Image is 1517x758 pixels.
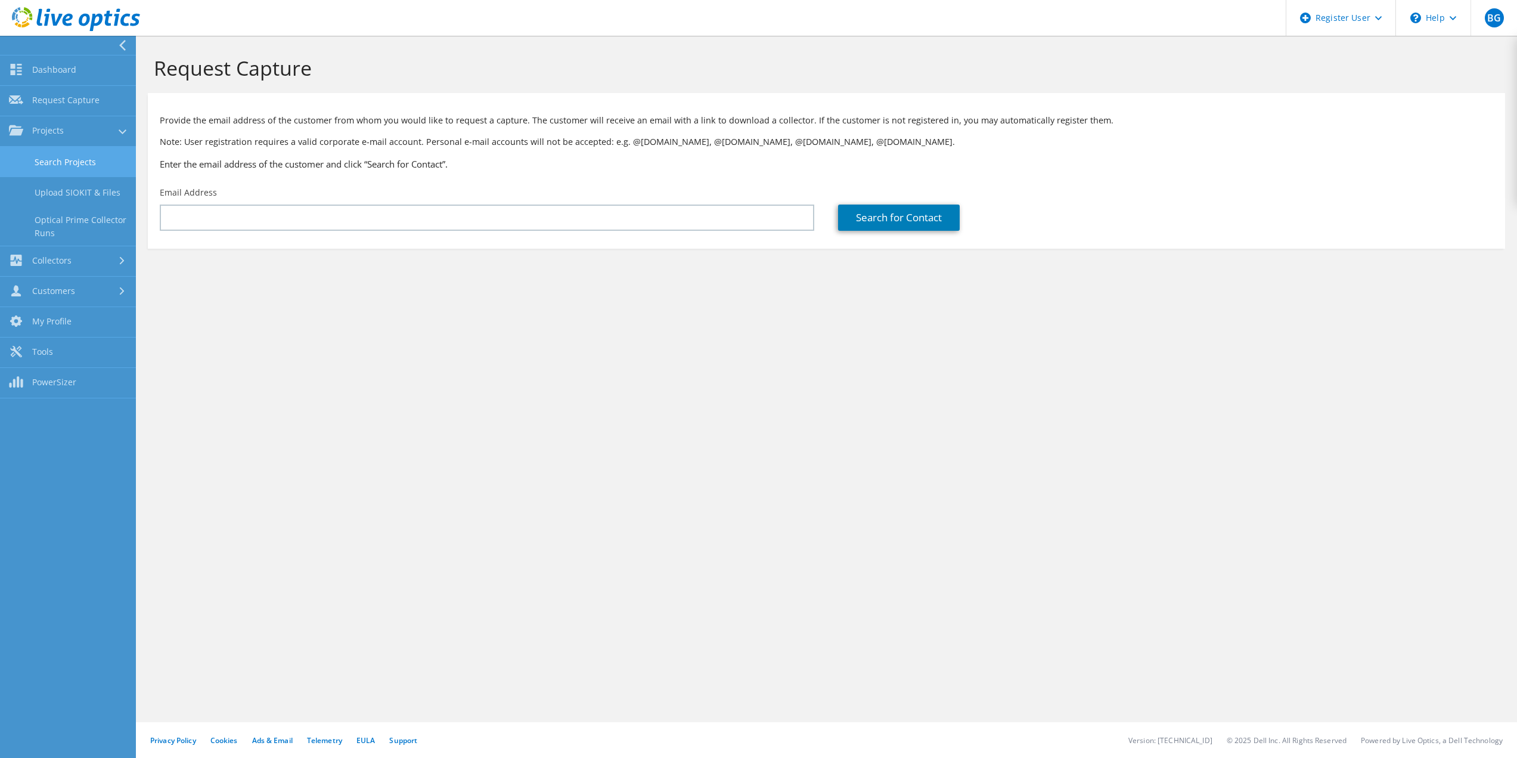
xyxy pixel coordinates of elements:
p: Note: User registration requires a valid corporate e-mail account. Personal e-mail accounts will ... [160,135,1493,148]
a: Support [389,735,417,745]
svg: \n [1410,13,1421,23]
li: © 2025 Dell Inc. All Rights Reserved [1227,735,1347,745]
a: Ads & Email [252,735,293,745]
a: Cookies [210,735,238,745]
li: Version: [TECHNICAL_ID] [1128,735,1212,745]
a: Telemetry [307,735,342,745]
h3: Enter the email address of the customer and click “Search for Contact”. [160,157,1493,171]
h1: Request Capture [154,55,1493,81]
label: Email Address [160,187,217,199]
a: Search for Contact [838,205,960,231]
p: Provide the email address of the customer from whom you would like to request a capture. The cust... [160,114,1493,127]
a: EULA [356,735,375,745]
li: Powered by Live Optics, a Dell Technology [1361,735,1503,745]
a: Privacy Policy [150,735,196,745]
span: BG [1485,8,1504,27]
